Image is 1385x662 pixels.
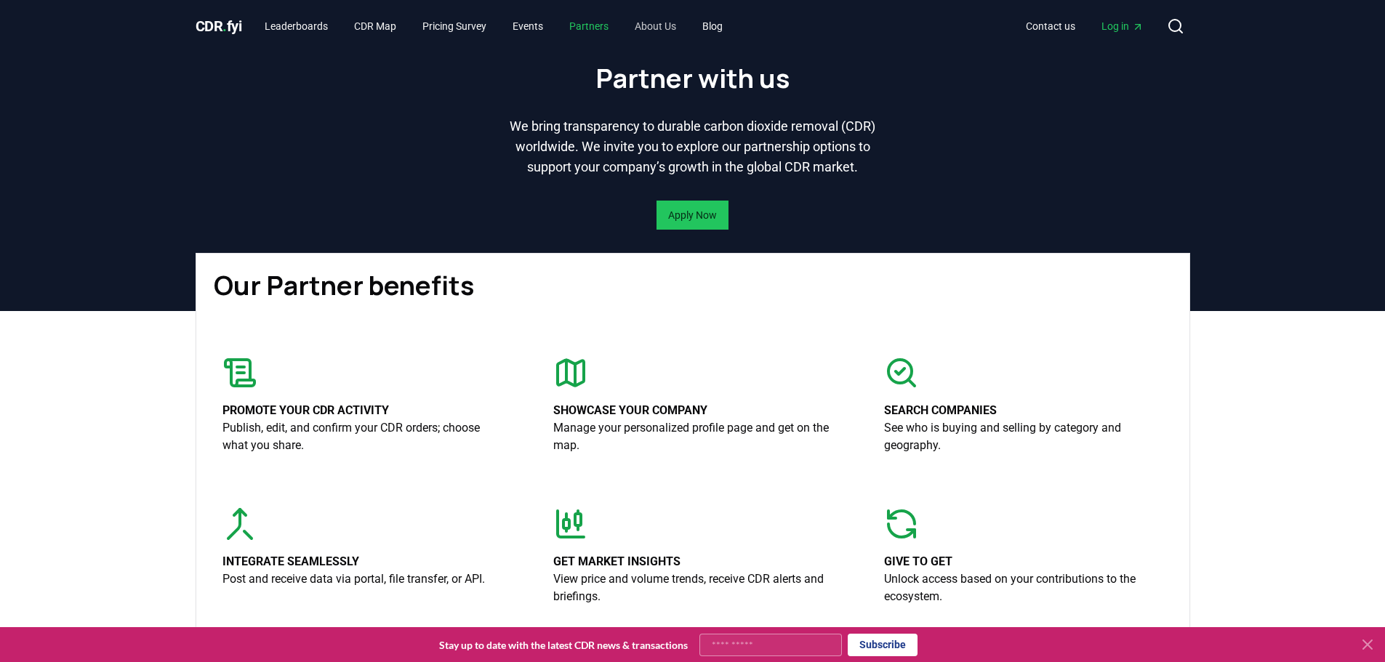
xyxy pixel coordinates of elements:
[558,13,620,39] a: Partners
[884,570,1163,605] p: Unlock access based on your contributions to the ecosystem.
[1014,13,1155,39] nav: Main
[411,13,498,39] a: Pricing Survey
[1090,13,1155,39] a: Log in
[657,201,728,230] button: Apply Now
[253,13,340,39] a: Leaderboards
[501,13,555,39] a: Events
[222,402,501,419] p: Promote your CDR activity
[222,419,501,454] p: Publish, edit, and confirm your CDR orders; choose what you share.
[196,17,242,35] span: CDR fyi
[691,13,734,39] a: Blog
[623,13,688,39] a: About Us
[884,402,1163,419] p: Search companies
[884,419,1163,454] p: See who is buying and selling by category and geography.
[595,64,790,93] h1: Partner with us
[342,13,408,39] a: CDR Map
[1014,13,1087,39] a: Contact us
[253,13,734,39] nav: Main
[553,553,832,570] p: Get market insights
[222,570,485,588] p: Post and receive data via portal, file transfer, or API.
[553,402,832,419] p: Showcase your company
[668,208,717,222] a: Apply Now
[553,570,832,605] p: View price and volume trends, receive CDR alerts and briefings.
[884,553,1163,570] p: Give to get
[196,16,242,36] a: CDR.fyi
[222,553,485,570] p: Integrate seamlessly
[214,271,1172,300] h1: Our Partner benefits
[553,419,832,454] p: Manage your personalized profile page and get on the map.
[1101,19,1144,33] span: Log in
[222,17,227,35] span: .
[507,116,879,177] p: We bring transparency to durable carbon dioxide removal (CDR) worldwide. We invite you to explore...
